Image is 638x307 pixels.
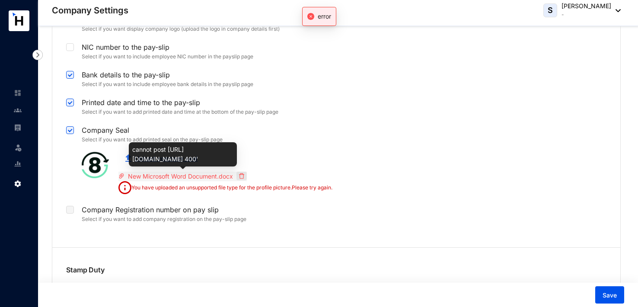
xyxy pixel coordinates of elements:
p: Stamp Duty [66,265,105,275]
span: delete [239,173,245,179]
div: cannot post [URL][DOMAIN_NAME] 400' [129,142,237,166]
p: Select if you want to add company registration on the pay-slip page [82,215,246,230]
span: error [318,13,331,20]
button: delete [236,172,247,180]
p: Select if you want to add printed date and time at the bottom of the pay-slip page [82,108,278,123]
p: NIC number to the pay-slip [74,40,253,52]
li: Home [7,84,28,102]
button: Upload company seal [118,151,204,168]
img: report-unselected.e6a6b4230fc7da01f883.svg [14,160,22,168]
p: Company Settings [52,4,128,16]
img: nav-icon-right.af6afadce00d159da59955279c43614e.svg [32,50,43,60]
p: - [561,10,611,19]
p: Select if you want display company logo (upload the logo in company details first) [82,25,280,40]
span: close-circle [307,13,314,20]
img: leave-unselected.2934df6273408c3f84d9.svg [14,143,22,152]
img: dropdown-black.8e83cc76930a90b1a4fdb6d089b7bf3a.svg [611,9,621,12]
img: payroll-unselected.b590312f920e76f0c668.svg [14,124,22,131]
button: Save [595,286,624,304]
p: Select if you want to add printed seal on the pay-slip page [82,135,332,151]
span: paper-clip [118,173,124,179]
img: settings.f4f5bcbb8b4eaa341756.svg [14,180,22,188]
li: Contacts [7,102,28,119]
span: Save [603,291,617,300]
p: [PERSON_NAME] [561,2,611,10]
p: Bank details to the pay-slip [74,68,253,80]
img: people-unselected.118708e94b43a90eceab.svg [14,106,22,114]
img: home-unselected.a29eae3204392db15eaf.svg [14,89,22,97]
p: Company Seal [74,123,332,135]
span: New Microsoft Word Document.docx [124,172,236,181]
li: Payroll [7,119,28,136]
p: Printed date and time to the pay-slip [74,96,278,108]
p: Company Registration number on pay slip [74,203,246,215]
img: red-info.620230c01117a7a62dc58b4e9cb5954e.svg [118,181,131,194]
li: Reports [7,155,28,173]
span: S [548,6,553,14]
p: You have uploaded an unsupported file type for the profile picture.Please try again. [118,181,332,194]
img: upload.c0f81fc875f389a06f631e1c6d8834da.svg [125,154,131,162]
p: Select if you want to include employee bank details in the payslip page [82,80,253,96]
p: Select if you want to include employee NIC number in the payslip page [82,52,253,68]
